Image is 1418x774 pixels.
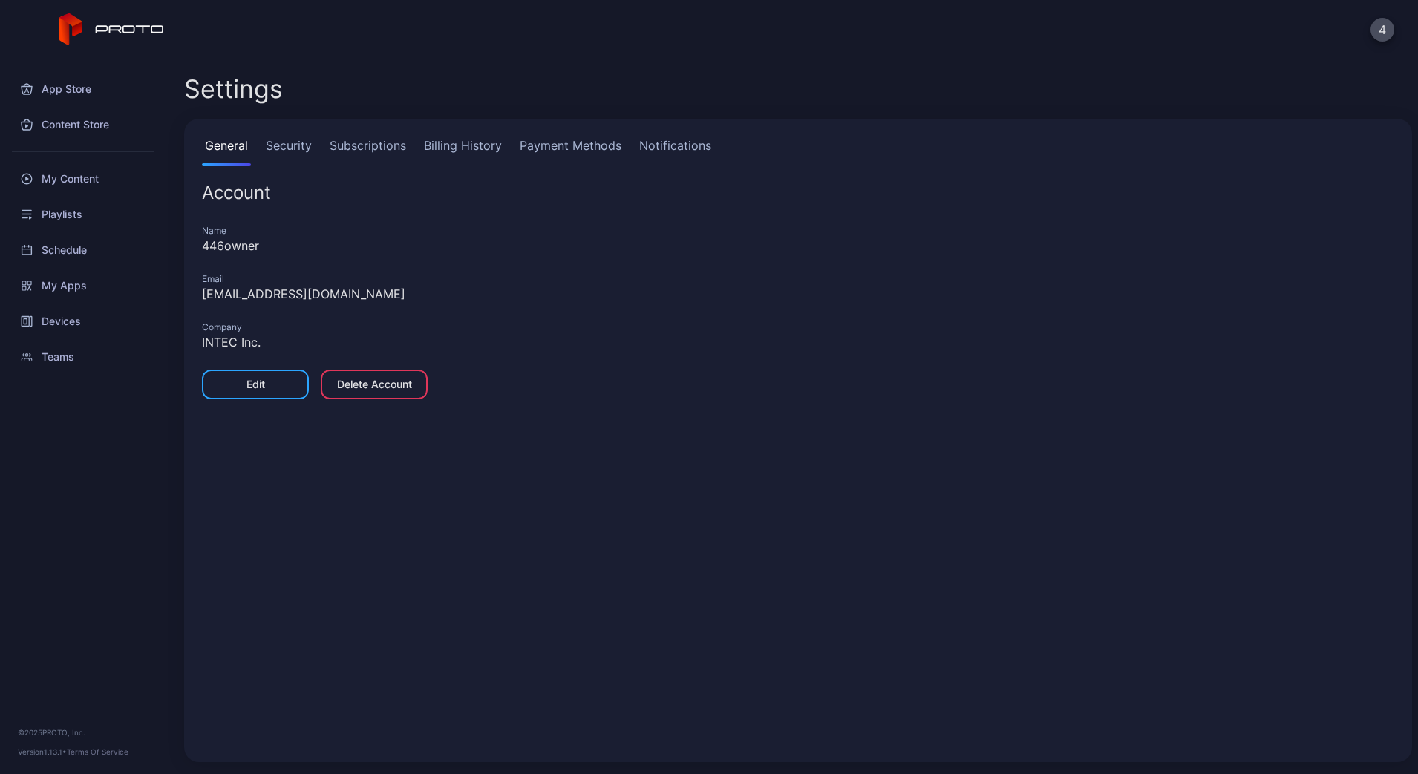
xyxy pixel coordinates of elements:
div: Name [202,225,1394,237]
a: Subscriptions [327,137,409,166]
a: My Content [9,161,157,197]
button: Edit [202,370,309,399]
div: Delete Account [337,378,412,390]
a: Notifications [636,137,714,166]
div: © 2025 PROTO, Inc. [18,727,148,738]
a: Terms Of Service [67,747,128,756]
div: Email [202,273,1394,285]
a: App Store [9,71,157,107]
span: Version 1.13.1 • [18,747,67,756]
div: [EMAIL_ADDRESS][DOMAIN_NAME] [202,285,1394,303]
div: 446owner [202,237,1394,255]
a: Payment Methods [517,137,624,166]
a: Billing History [421,137,505,166]
a: Playlists [9,197,157,232]
a: General [202,137,251,166]
div: Account [202,184,1394,202]
div: INTEC Inc. [202,333,1394,351]
button: 4 [1370,18,1394,42]
div: Edit [246,378,265,390]
a: Teams [9,339,157,375]
a: Devices [9,304,157,339]
div: Company [202,321,1394,333]
a: Security [263,137,315,166]
a: Schedule [9,232,157,268]
button: Delete Account [321,370,428,399]
a: My Apps [9,268,157,304]
a: Content Store [9,107,157,142]
h2: Settings [184,76,283,102]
